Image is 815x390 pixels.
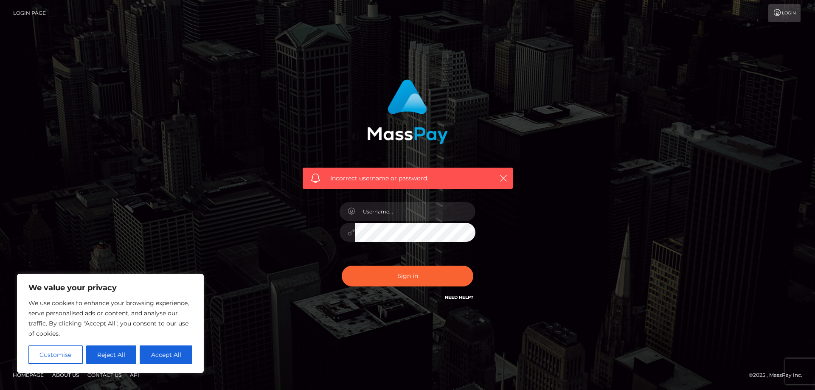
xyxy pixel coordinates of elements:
p: We value your privacy [28,283,192,293]
a: Login Page [13,4,46,22]
div: © 2025 , MassPay Inc. [749,370,809,380]
a: Homepage [9,368,47,382]
button: Accept All [140,345,192,364]
img: MassPay Login [367,79,448,144]
a: API [126,368,143,382]
button: Customise [28,345,83,364]
a: Login [768,4,801,22]
p: We use cookies to enhance your browsing experience, serve personalised ads or content, and analys... [28,298,192,339]
a: Need Help? [445,295,473,300]
a: About Us [49,368,82,382]
input: Username... [355,202,475,221]
button: Sign in [342,266,473,286]
span: Incorrect username or password. [330,174,485,183]
div: We value your privacy [17,274,204,373]
button: Reject All [86,345,137,364]
a: Contact Us [84,368,125,382]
